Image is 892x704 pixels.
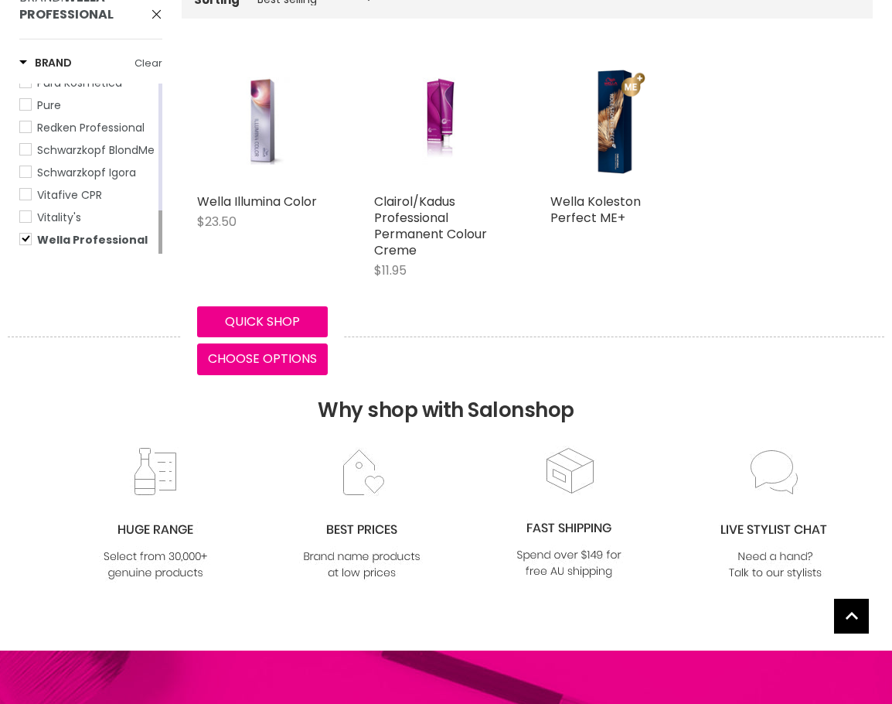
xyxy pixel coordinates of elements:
[208,350,317,367] span: Choose options
[197,193,317,210] a: Wella Illumina Color
[506,446,632,581] img: fast.jpg
[299,447,424,583] img: prices.jpg
[37,232,148,248] span: Wella Professional
[19,119,155,136] a: Redken Professional
[550,193,641,227] a: Wella Koleston Perfect ME+
[396,56,482,186] img: Clairol/Kadus Professional Permanent Colour Creme
[374,193,487,259] a: Clairol/Kadus Professional Permanent Colour Creme
[834,599,869,639] span: Back to top
[134,55,162,72] a: Clear
[37,97,61,113] span: Pure
[37,187,102,203] span: Vitafive CPR
[219,56,305,186] img: Wella Illumina Color
[713,447,838,583] img: chat_c0a1c8f7-3133-4fc6-855f-7264552747f6.jpg
[374,261,407,279] span: $11.95
[550,56,681,186] img: Wella Koleston Perfect ME+
[19,186,155,203] a: Vitafive CPR
[197,56,328,186] a: Wella Illumina Color
[19,142,155,159] a: Schwarzkopf BlondMe
[37,120,145,135] span: Redken Professional
[37,165,136,180] span: Schwarzkopf Igora
[19,55,72,70] h3: Brand
[197,213,237,231] span: $23.50
[8,337,884,446] h2: Why shop with Salonshop
[374,56,505,186] a: Clairol/Kadus Professional Permanent Colour Creme
[19,97,155,114] a: Pure
[197,343,328,374] button: Choose options
[834,599,869,634] a: Back to top
[37,210,81,225] span: Vitality's
[197,306,328,337] button: Quick shop
[19,164,155,181] a: Schwarzkopf Igora
[93,447,218,583] img: range2_8cf790d4-220e-469f-917d-a18fed3854b6.jpg
[19,209,155,226] a: Vitality's
[19,231,155,248] a: Wella Professional
[37,142,155,158] span: Schwarzkopf BlondMe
